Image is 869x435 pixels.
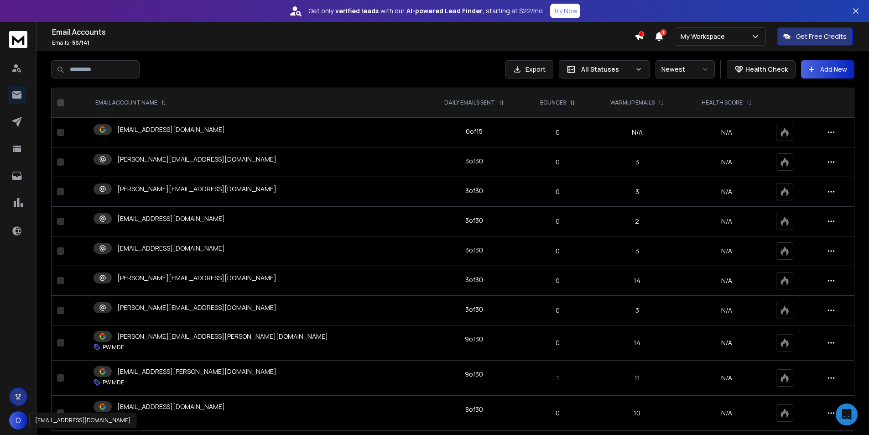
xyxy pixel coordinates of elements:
div: 3 of 30 [465,275,483,284]
p: All Statuses [581,65,631,74]
p: DAILY EMAILS SENT [444,99,495,106]
button: Export [505,60,553,79]
td: 3 [591,236,683,266]
span: 50 / 141 [72,39,89,47]
p: 0 [530,338,586,347]
td: 14 [591,266,683,296]
button: O [9,411,27,430]
div: 3 of 30 [465,186,483,195]
strong: AI-powered Lead Finder, [406,6,484,16]
p: [PERSON_NAME][EMAIL_ADDRESS][DOMAIN_NAME] [117,273,276,283]
button: Get Free Credits [777,27,853,46]
p: 0 [530,409,586,418]
td: 14 [591,325,683,361]
p: [EMAIL_ADDRESS][DOMAIN_NAME] [117,214,225,223]
div: 8 of 30 [465,405,483,414]
p: My Workspace [681,32,729,41]
p: 0 [530,217,586,226]
td: 10 [591,396,683,431]
p: 0 [530,187,586,196]
p: WARMUP EMAILS [610,99,655,106]
td: N/A [591,118,683,147]
p: [PERSON_NAME][EMAIL_ADDRESS][DOMAIN_NAME] [117,184,276,194]
p: [PERSON_NAME][EMAIL_ADDRESS][PERSON_NAME][DOMAIN_NAME] [117,332,328,341]
p: N/A [688,246,765,256]
p: 0 [530,128,586,137]
img: logo [9,31,27,48]
span: 1 [660,29,666,36]
p: PW MDE [103,379,124,386]
p: [PERSON_NAME][EMAIL_ADDRESS][DOMAIN_NAME] [117,303,276,312]
p: PW MDE [103,344,124,351]
div: 9 of 30 [465,370,483,379]
p: N/A [688,128,765,137]
td: 3 [591,147,683,177]
div: 3 of 30 [465,305,483,314]
button: Add New [801,60,854,79]
p: [EMAIL_ADDRESS][PERSON_NAME][DOMAIN_NAME] [117,367,276,376]
p: N/A [688,187,765,196]
p: BOUNCES [540,99,566,106]
p: Health Check [745,65,788,74]
p: N/A [688,217,765,226]
p: [PERSON_NAME][EMAIL_ADDRESS][DOMAIN_NAME] [117,155,276,164]
p: Get only with our starting at $22/mo [308,6,543,16]
p: [EMAIL_ADDRESS][DOMAIN_NAME] [117,402,225,411]
p: 0 [530,246,586,256]
td: 2 [591,207,683,236]
p: 0 [530,157,586,167]
div: 3 of 30 [465,246,483,255]
p: 0 [530,306,586,315]
p: Try Now [553,6,578,16]
button: Try Now [550,4,580,18]
div: 9 of 30 [465,335,483,344]
p: [EMAIL_ADDRESS][DOMAIN_NAME] [117,125,225,134]
div: 3 of 30 [465,157,483,166]
p: N/A [688,373,765,383]
p: N/A [688,338,765,347]
h1: Email Accounts [52,26,635,37]
p: N/A [688,409,765,418]
p: N/A [688,306,765,315]
td: 11 [591,361,683,396]
td: 3 [591,177,683,207]
p: Get Free Credits [796,32,847,41]
div: 0 of 15 [466,127,483,136]
div: EMAIL ACCOUNT NAME [95,99,167,106]
p: 1 [530,373,586,383]
button: Newest [656,60,715,79]
div: 3 of 30 [465,216,483,225]
button: Health Check [727,60,796,79]
strong: verified leads [335,6,379,16]
div: [EMAIL_ADDRESS][DOMAIN_NAME] [29,413,136,428]
p: N/A [688,157,765,167]
div: Open Intercom Messenger [836,404,858,425]
td: 3 [591,296,683,325]
p: N/A [688,276,765,285]
p: [EMAIL_ADDRESS][DOMAIN_NAME] [117,244,225,253]
p: HEALTH SCORE [702,99,743,106]
p: Emails : [52,39,635,47]
p: 0 [530,276,586,285]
